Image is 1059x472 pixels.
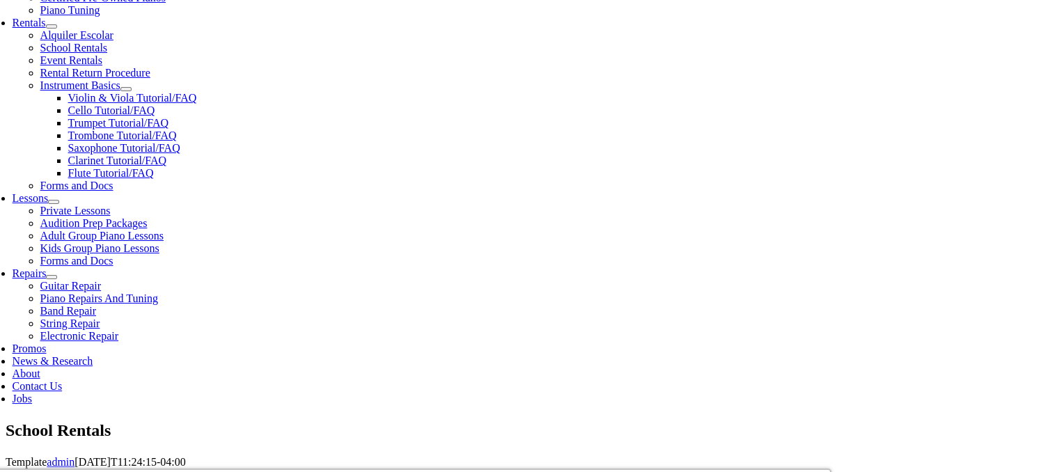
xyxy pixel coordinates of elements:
a: Band Repair [40,305,96,317]
a: Alquiler Escolar [40,29,113,41]
a: Cello Tutorial/FAQ [68,104,155,116]
a: Forms and Docs [40,180,113,191]
a: Event Rentals [40,54,102,66]
a: Electronic Repair [40,330,118,342]
a: Repairs [13,267,47,279]
button: Open submenu of Instrument Basics [120,87,132,91]
a: Private Lessons [40,205,111,217]
span: [DATE]T11:24:15-04:00 [74,456,185,468]
a: Guitar Repair [40,280,102,292]
a: Forms and Docs [40,255,113,267]
a: Piano Repairs And Tuning [40,292,158,304]
a: Contact Us [13,380,63,392]
a: Kids Group Piano Lessons [40,242,159,254]
a: Clarinet Tutorial/FAQ [68,155,167,166]
button: Open submenu of Lessons [48,200,59,204]
a: Promos [13,343,47,354]
a: School Rentals [40,42,107,54]
a: Jobs [13,393,32,404]
button: Open submenu of Rentals [46,24,57,29]
a: Instrument Basics [40,79,120,91]
a: Trombone Tutorial/FAQ [68,129,177,141]
a: Piano Tuning [40,4,100,16]
a: Flute Tutorial/FAQ [68,167,154,179]
a: Lessons [13,192,49,204]
a: News & Research [13,355,93,367]
a: Rentals [13,17,46,29]
a: Trumpet Tutorial/FAQ [68,117,168,129]
a: Adult Group Piano Lessons [40,230,164,242]
a: admin [47,456,74,468]
a: Rental Return Procedure [40,67,150,79]
a: Saxophone Tutorial/FAQ [68,142,180,154]
a: Violin & Viola Tutorial/FAQ [68,92,197,104]
a: Audition Prep Packages [40,217,148,229]
button: Open submenu of Repairs [46,275,57,279]
a: String Repair [40,317,100,329]
a: About [13,368,40,379]
span: Template [6,456,47,468]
